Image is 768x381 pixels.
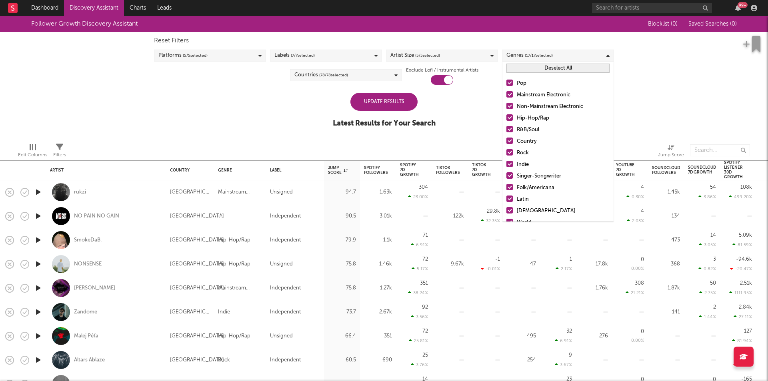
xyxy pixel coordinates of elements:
[698,194,716,199] div: 3.86 %
[270,307,301,317] div: Independent
[739,233,752,238] div: 5.09k
[517,218,610,227] div: World
[436,211,464,221] div: 122k
[517,195,610,204] div: Latin
[616,163,635,177] div: YouTube 7D Growth
[408,194,428,199] div: 23.00 %
[487,209,500,214] div: 29.8k
[631,339,644,343] div: 0.00 %
[713,305,716,310] div: 2
[74,333,98,340] a: Malej Péťa
[652,307,680,317] div: 141
[364,331,392,341] div: 351
[592,3,712,13] input: Search for artists
[517,125,610,135] div: R&B/Soul
[400,163,419,177] div: Spotify 7D Growth
[517,102,610,112] div: Non-Mainstream Electronic
[218,283,262,293] div: Mainstream Electronic
[506,51,553,60] div: Genres
[744,329,752,334] div: 127
[710,281,716,286] div: 50
[328,307,356,317] div: 73.7
[733,362,752,367] div: -5.35 %
[556,266,572,271] div: 2.17 %
[50,168,158,173] div: Artist
[170,283,224,293] div: [GEOGRAPHIC_DATA]
[170,188,210,197] div: [GEOGRAPHIC_DATA]
[641,209,644,214] div: 4
[517,137,610,146] div: Country
[732,242,752,247] div: 81.59 %
[294,70,348,80] div: Countries
[319,70,348,80] span: ( 78 / 78 selected)
[508,259,536,269] div: 47
[736,257,752,262] div: -94.6k
[570,257,572,262] div: 1
[517,160,610,170] div: Indie
[364,355,392,365] div: 690
[364,283,392,293] div: 1.27k
[364,259,392,269] div: 1.46k
[183,51,208,60] span: ( 5 / 5 selected)
[729,194,752,199] div: 499.20 %
[580,283,608,293] div: 1.76k
[74,237,102,244] a: SmokeDaB.
[170,211,224,221] div: [GEOGRAPHIC_DATA]
[652,211,680,221] div: 134
[508,355,536,365] div: 254
[390,51,440,60] div: Artist Size
[517,79,610,88] div: Pop
[517,183,610,193] div: Folk/Americana
[270,188,293,197] div: Unsigned
[422,329,428,334] div: 72
[364,307,392,317] div: 2.67k
[517,148,610,158] div: Rock
[53,140,66,164] div: Filters
[270,235,301,245] div: Independent
[270,355,301,365] div: Independent
[627,218,644,223] div: 2.03 %
[74,261,102,268] div: NONSENSE
[170,168,206,173] div: Country
[688,21,737,27] span: Saved Searches
[74,189,86,196] div: rukzi
[31,19,138,29] div: Follower Growth Discovery Assistant
[270,168,316,173] div: Label
[652,235,680,245] div: 473
[635,281,644,286] div: 308
[481,218,500,223] div: 32.35 %
[409,338,428,343] div: 25.81 %
[154,36,614,46] div: Reset Filters
[652,259,680,269] div: 368
[420,281,428,286] div: 351
[422,353,428,358] div: 25
[328,211,356,221] div: 90.5
[74,357,105,364] a: Altars Ablaze
[517,172,610,181] div: Singer-Songwriter
[411,362,428,367] div: 3.76 %
[517,206,610,216] div: [DEMOGRAPHIC_DATA]
[53,150,66,160] div: Filters
[690,144,750,156] input: Search...
[218,168,258,173] div: Genre
[328,188,356,197] div: 94.7
[328,259,356,269] div: 75.8
[218,307,230,317] div: Indie
[406,66,478,75] label: Exclude Lofi / Instrumental Artists
[626,194,644,199] div: 0.30 %
[555,338,572,343] div: 6.91 %
[525,51,553,60] span: ( 17 / 17 selected)
[671,21,678,27] span: ( 0 )
[740,281,752,286] div: 2.51k
[333,119,436,128] div: Latest Results for Your Search
[74,285,115,292] div: [PERSON_NAME]
[631,267,644,271] div: 0.00 %
[364,188,392,197] div: 1.63k
[508,331,536,341] div: 495
[291,51,315,60] span: ( 7 / 7 selected)
[364,235,392,245] div: 1.1k
[218,188,262,197] div: Mainstream Electronic
[738,2,748,8] div: 99 +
